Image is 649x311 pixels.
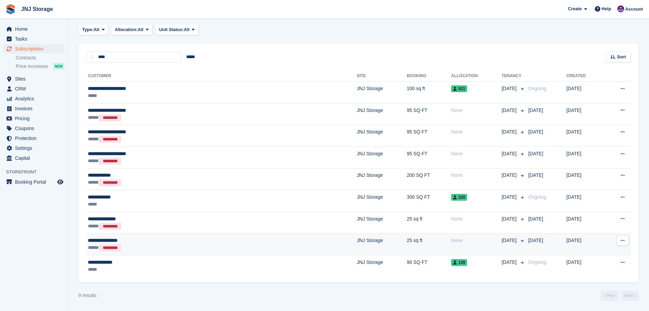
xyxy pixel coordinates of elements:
[15,104,56,113] span: Invoices
[6,169,68,175] span: Storefront
[15,34,56,44] span: Tasks
[94,26,99,33] span: All
[357,255,407,277] td: JNJ Storage
[3,124,64,133] a: menu
[3,84,64,94] a: menu
[566,255,603,277] td: [DATE]
[407,103,451,125] td: 95 SQ FT
[3,153,64,163] a: menu
[15,133,56,143] span: Protection
[15,94,56,103] span: Analytics
[357,168,407,190] td: JNJ Storage
[566,103,603,125] td: [DATE]
[617,5,624,12] img: Jonathan Scrase
[357,82,407,103] td: JNJ Storage
[407,168,451,190] td: 200 SQ FT
[15,114,56,123] span: Pricing
[501,237,518,244] span: [DATE]
[15,124,56,133] span: Coupons
[501,172,518,179] span: [DATE]
[16,62,64,70] a: Price increases NEW
[568,5,582,12] span: Create
[407,234,451,255] td: 25 sq ft
[528,151,543,156] span: [DATE]
[407,146,451,168] td: 95 SQ FT
[407,190,451,212] td: 300 SQ FT
[87,71,357,82] th: Customer
[3,104,64,113] a: menu
[78,24,108,35] button: Type: All
[53,63,64,70] div: NEW
[501,215,518,223] span: [DATE]
[501,107,518,114] span: [DATE]
[451,85,467,92] span: 521
[501,128,518,136] span: [DATE]
[451,172,501,179] div: None
[528,129,543,135] span: [DATE]
[566,168,603,190] td: [DATE]
[15,74,56,84] span: Sites
[15,24,56,34] span: Home
[357,103,407,125] td: JNJ Storage
[357,125,407,147] td: JNJ Storage
[3,94,64,103] a: menu
[528,216,543,222] span: [DATE]
[625,6,643,13] span: Account
[3,114,64,123] a: menu
[3,177,64,187] a: menu
[451,237,501,244] div: None
[15,44,56,54] span: Subscriptions
[357,212,407,234] td: JNJ Storage
[501,150,518,157] span: [DATE]
[528,238,543,243] span: [DATE]
[407,71,451,82] th: Booking
[111,24,153,35] button: Allocation: All
[138,26,143,33] span: All
[3,74,64,84] a: menu
[451,194,467,201] span: 320
[15,177,56,187] span: Booking Portal
[566,212,603,234] td: [DATE]
[56,178,64,186] a: Preview store
[407,82,451,103] td: 100 sq ft
[15,84,56,94] span: CRM
[566,82,603,103] td: [DATE]
[115,26,138,33] span: Allocation:
[18,3,56,15] a: JNJ Storage
[407,125,451,147] td: 95 SQ FT
[617,54,626,60] span: Sort
[501,85,518,92] span: [DATE]
[155,24,199,35] button: Unit Status: All
[566,234,603,255] td: [DATE]
[357,234,407,255] td: JNJ Storage
[451,150,501,157] div: None
[5,4,16,14] img: stora-icon-8386f47178a22dfd0bd8f6a31ec36ba5ce8667c1dd55bd0f319d3a0aa187defe.svg
[15,153,56,163] span: Capital
[566,146,603,168] td: [DATE]
[566,125,603,147] td: [DATE]
[566,190,603,212] td: [DATE]
[3,34,64,44] a: menu
[451,107,501,114] div: None
[184,26,190,33] span: All
[566,71,603,82] th: Created
[599,291,640,301] nav: Page
[82,26,94,33] span: Type:
[3,44,64,54] a: menu
[501,194,518,201] span: [DATE]
[407,212,451,234] td: 25 sq ft
[528,172,543,178] span: [DATE]
[451,259,467,266] span: 139
[451,215,501,223] div: None
[451,71,501,82] th: Allocation
[528,259,546,265] span: Ongoing
[602,5,611,12] span: Help
[528,86,546,91] span: Ongoing
[3,143,64,153] a: menu
[528,108,543,113] span: [DATE]
[407,255,451,277] td: 90 SQ FT
[501,71,525,82] th: Tenancy
[621,291,639,301] a: Next
[15,143,56,153] span: Settings
[357,190,407,212] td: JNJ Storage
